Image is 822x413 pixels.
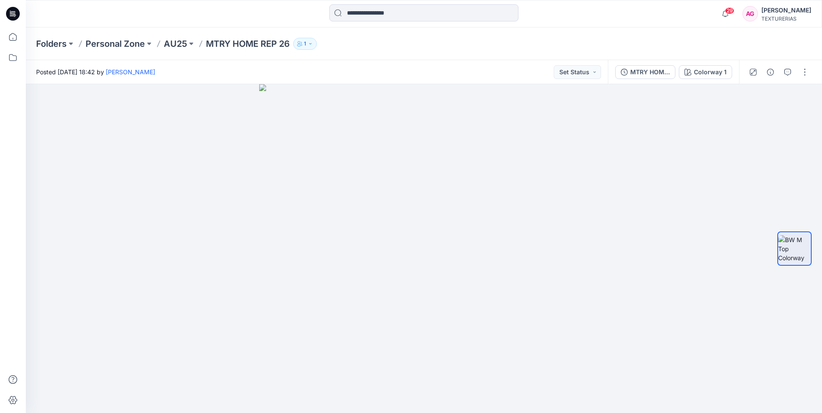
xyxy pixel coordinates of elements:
div: AG [742,6,758,21]
img: eyJhbGciOiJIUzI1NiIsImtpZCI6IjAiLCJzbHQiOiJzZXMiLCJ0eXAiOiJKV1QifQ.eyJkYXRhIjp7InR5cGUiOiJzdG9yYW... [259,84,589,413]
a: AU25 [164,38,187,50]
p: 1 [304,39,306,49]
button: Details [764,65,777,79]
div: Colorway 1 [694,67,727,77]
div: [PERSON_NAME] [761,5,811,15]
button: MTRY HOME REP 26 [615,65,675,79]
span: 29 [725,7,734,14]
p: MTRY HOME REP 26 [206,38,290,50]
img: BW M Top Colorway [778,235,811,262]
div: MTRY HOME REP 26 [630,67,670,77]
div: TEXTURERIAS [761,15,811,22]
a: [PERSON_NAME] [106,68,155,76]
button: 1 [293,38,317,50]
button: Colorway 1 [679,65,732,79]
a: Folders [36,38,67,50]
a: Personal Zone [86,38,145,50]
span: Posted [DATE] 18:42 by [36,67,155,76]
